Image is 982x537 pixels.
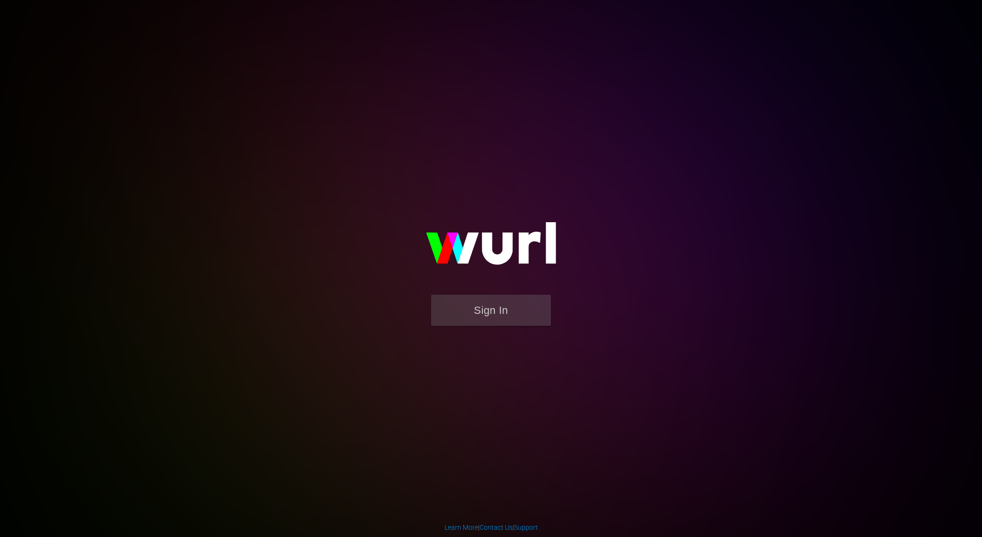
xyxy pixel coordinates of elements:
img: wurl-logo-on-black-223613ac3d8ba8fe6dc639794a292ebdb59501304c7dfd60c99c58986ef67473.svg [395,202,587,295]
a: Contact Us [479,524,513,531]
div: | | [444,523,538,532]
a: Support [514,524,538,531]
a: Learn More [444,524,478,531]
button: Sign In [431,295,551,326]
